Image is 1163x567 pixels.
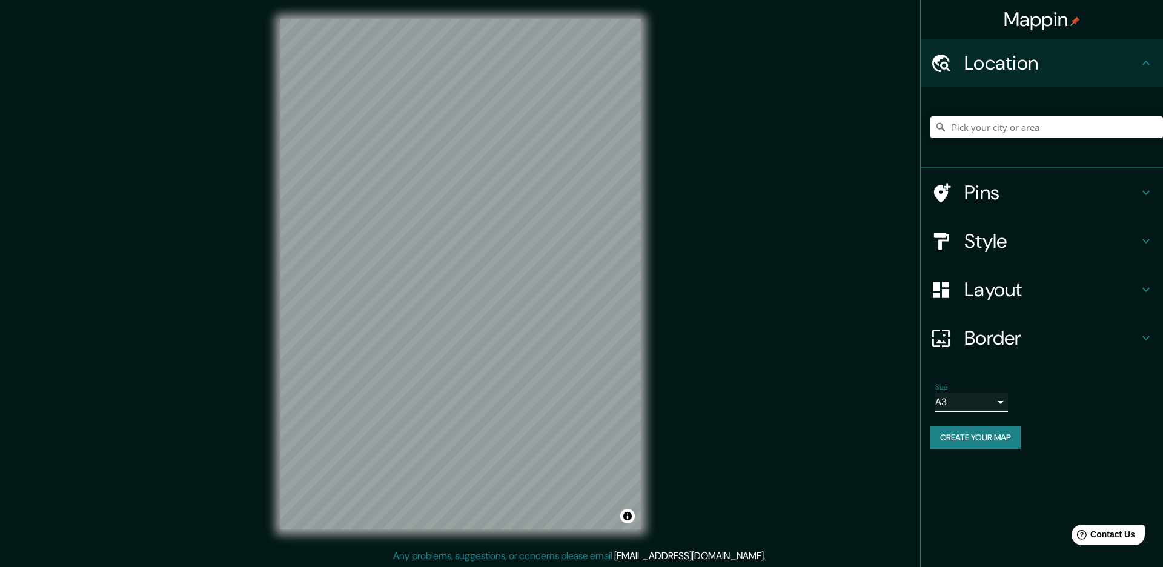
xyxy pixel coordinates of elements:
[1004,7,1081,31] h4: Mappin
[921,314,1163,362] div: Border
[767,549,770,563] div: .
[921,217,1163,265] div: Style
[930,116,1163,138] input: Pick your city or area
[766,549,767,563] div: .
[921,265,1163,314] div: Layout
[964,277,1139,302] h4: Layout
[935,393,1008,412] div: A3
[921,39,1163,87] div: Location
[921,168,1163,217] div: Pins
[614,549,764,562] a: [EMAIL_ADDRESS][DOMAIN_NAME]
[964,326,1139,350] h4: Border
[964,229,1139,253] h4: Style
[393,549,766,563] p: Any problems, suggestions, or concerns please email .
[620,509,635,523] button: Toggle attribution
[1055,520,1150,554] iframe: Help widget launcher
[935,382,948,393] label: Size
[964,51,1139,75] h4: Location
[1070,16,1080,26] img: pin-icon.png
[964,181,1139,205] h4: Pins
[930,426,1021,449] button: Create your map
[280,19,641,529] canvas: Map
